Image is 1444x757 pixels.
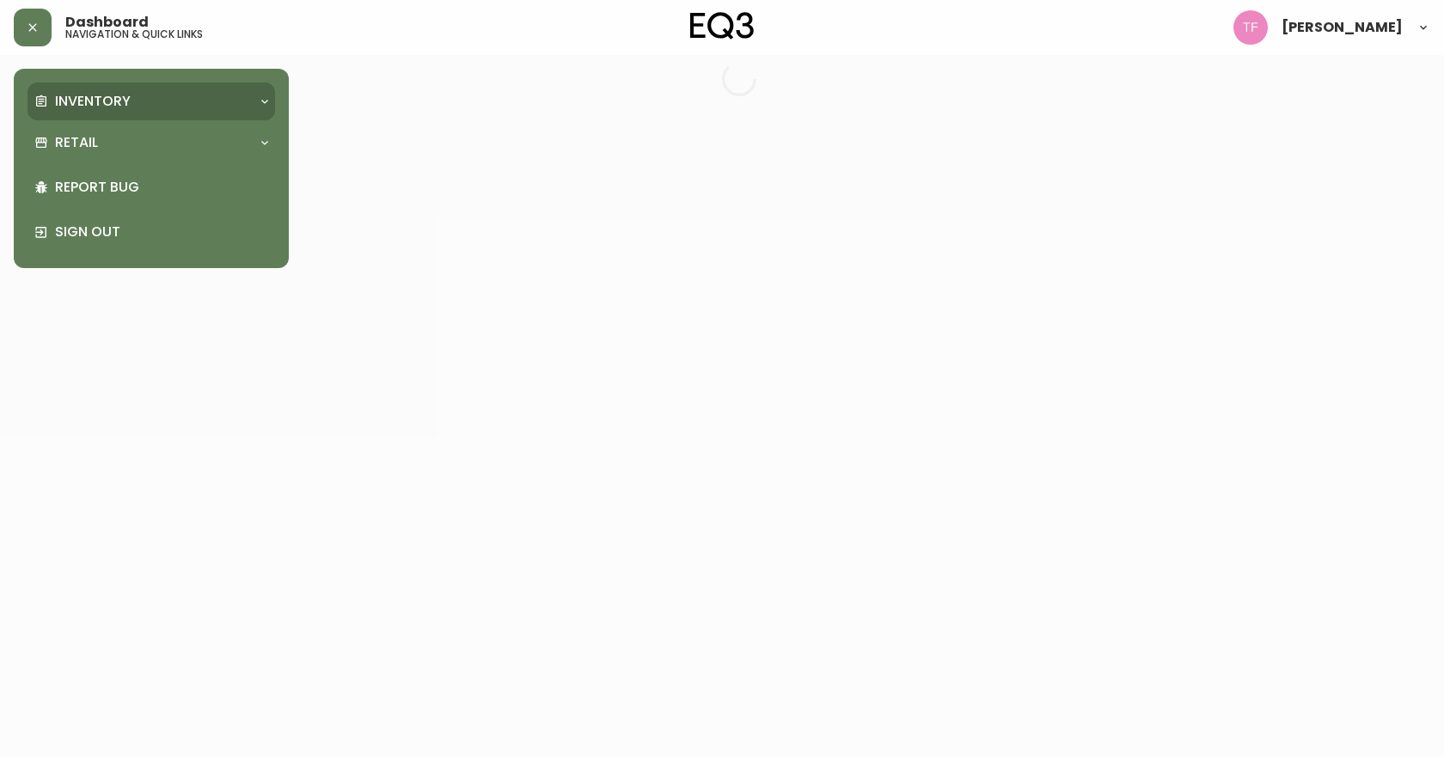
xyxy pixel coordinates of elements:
div: Inventory [28,82,275,120]
p: Report Bug [55,178,268,197]
div: Report Bug [28,165,275,210]
span: Dashboard [65,15,149,29]
h5: navigation & quick links [65,29,203,40]
img: 509424b058aae2bad57fee408324c33f [1233,10,1268,45]
p: Retail [55,133,98,152]
p: Inventory [55,92,131,111]
div: Sign Out [28,210,275,254]
span: [PERSON_NAME] [1282,21,1403,34]
p: Sign Out [55,223,268,241]
div: Retail [28,124,275,162]
img: logo [690,12,754,40]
